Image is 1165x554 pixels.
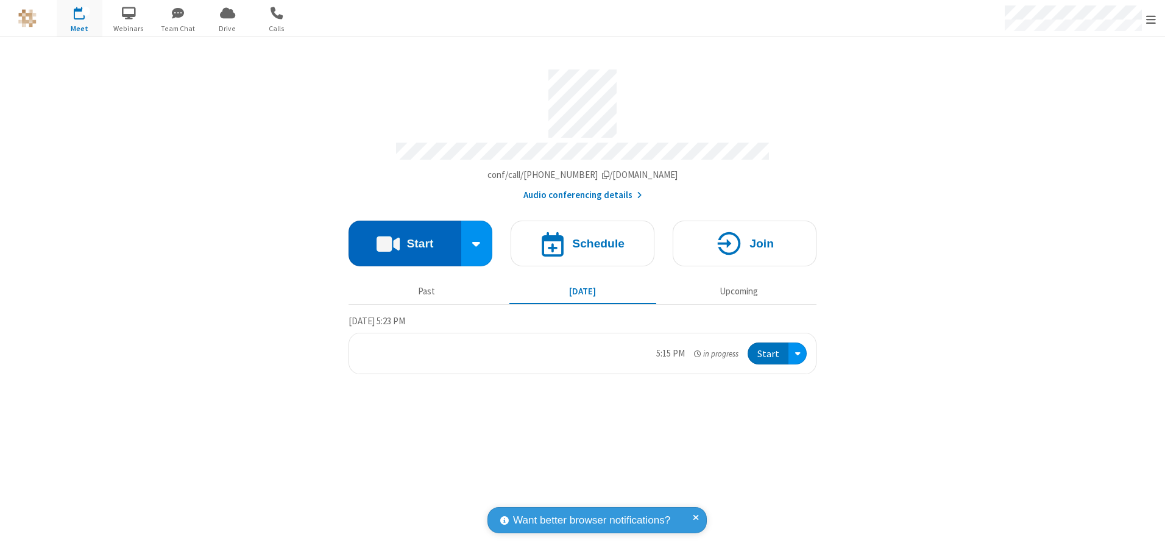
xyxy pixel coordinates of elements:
[353,280,500,303] button: Past
[155,23,201,34] span: Team Chat
[1135,522,1156,545] iframe: Chat
[788,343,807,365] div: Open menu
[749,238,774,249] h4: Join
[18,9,37,27] img: QA Selenium DO NOT DELETE OR CHANGE
[349,60,816,202] section: Account details
[656,347,685,361] div: 5:15 PM
[673,221,816,266] button: Join
[487,169,678,180] span: Copy my meeting room link
[57,23,102,34] span: Meet
[748,343,788,365] button: Start
[509,280,656,303] button: [DATE]
[106,23,152,34] span: Webinars
[349,315,405,327] span: [DATE] 5:23 PM
[665,280,812,303] button: Upcoming
[487,168,678,182] button: Copy my meeting room linkCopy my meeting room link
[254,23,300,34] span: Calls
[511,221,654,266] button: Schedule
[349,221,461,266] button: Start
[523,188,642,202] button: Audio conferencing details
[513,513,670,528] span: Want better browser notifications?
[461,221,493,266] div: Start conference options
[572,238,625,249] h4: Schedule
[205,23,250,34] span: Drive
[694,348,738,360] em: in progress
[406,238,433,249] h4: Start
[349,314,816,375] section: Today's Meetings
[82,7,90,16] div: 1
